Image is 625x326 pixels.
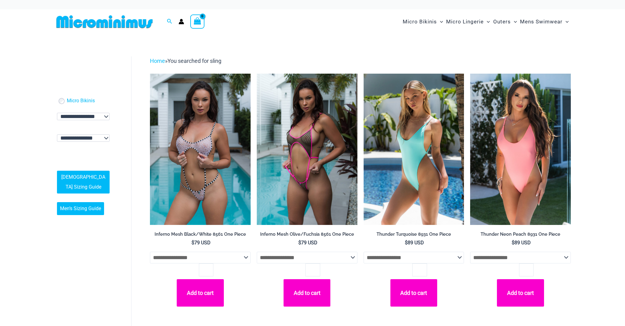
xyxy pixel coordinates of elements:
[400,11,571,32] nav: Site Navigation
[492,12,518,31] a: OutersMenu ToggleMenu Toggle
[446,14,484,30] span: Micro Lingerie
[511,14,517,30] span: Menu Toggle
[484,14,490,30] span: Menu Toggle
[518,12,570,31] a: Mens SwimwearMenu ToggleMenu Toggle
[150,74,251,225] img: Inferno Mesh Black White 8561 One Piece 05
[150,231,251,237] h2: Inferno Mesh Black/White 8561 One Piece
[298,240,317,246] bdi: 79 USD
[57,171,110,194] a: [DEMOGRAPHIC_DATA] Sizing Guide
[405,240,424,246] bdi: 89 USD
[401,12,445,31] a: Micro BikinisMenu ToggleMenu Toggle
[470,231,571,239] a: Thunder Neon Peach 8931 One Piece
[57,202,104,215] a: Men’s Sizing Guide
[497,279,544,307] button: Add to cart
[150,58,221,64] span: »
[54,15,155,29] img: MM SHOP LOGO FLAT
[364,74,464,225] a: Thunder Turquoise 8931 One Piece 03Thunder Turquoise 8931 One Piece 05Thunder Turquoise 8931 One ...
[150,58,165,64] a: Home
[257,74,357,225] a: Inferno Mesh Olive Fuchsia 8561 One Piece 02Inferno Mesh Olive Fuchsia 8561 One Piece 07Inferno M...
[520,14,562,30] span: Mens Swimwear
[519,263,534,276] input: Product quantity
[257,231,357,237] h2: Inferno Mesh Olive/Fuchsia 8561 One Piece
[67,98,95,104] a: Micro Bikinis
[405,240,408,246] span: $
[512,240,514,246] span: $
[298,240,301,246] span: $
[305,263,320,276] input: Product quantity
[179,19,184,24] a: Account icon link
[199,263,213,276] input: Product quantity
[445,12,491,31] a: Micro LingerieMenu ToggleMenu Toggle
[192,240,194,246] span: $
[470,231,571,237] h2: Thunder Neon Peach 8931 One Piece
[150,231,251,239] a: Inferno Mesh Black/White 8561 One Piece
[167,58,221,64] span: You searched for sling
[470,74,571,225] a: Thunder Neon Peach 8931 One Piece 01Thunder Neon Peach 8931 One Piece 03Thunder Neon Peach 8931 O...
[493,14,511,30] span: Outers
[177,279,224,307] button: Add to cart
[192,240,211,246] bdi: 79 USD
[512,240,531,246] bdi: 89 USD
[364,231,464,239] a: Thunder Turquoise 8931 One Piece
[562,14,569,30] span: Menu Toggle
[257,231,357,239] a: Inferno Mesh Olive/Fuchsia 8561 One Piece
[167,18,172,26] a: Search icon link
[190,14,204,29] a: View Shopping Cart, empty
[403,14,437,30] span: Micro Bikinis
[390,279,437,307] button: Add to cart
[364,231,464,237] h2: Thunder Turquoise 8931 One Piece
[437,14,443,30] span: Menu Toggle
[284,279,330,307] button: Add to cart
[257,74,357,225] img: Inferno Mesh Olive Fuchsia 8561 One Piece 02
[57,134,110,142] select: wpc-taxonomy-pa_color-745992
[412,263,427,276] input: Product quantity
[150,74,251,225] a: Inferno Mesh Black White 8561 One Piece 05Inferno Mesh Black White 8561 One Piece 08Inferno Mesh ...
[364,74,464,225] img: Thunder Turquoise 8931 One Piece 03
[470,74,571,225] img: Thunder Neon Peach 8931 One Piece 01
[57,113,110,120] select: wpc-taxonomy-pa_fabric-type-745991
